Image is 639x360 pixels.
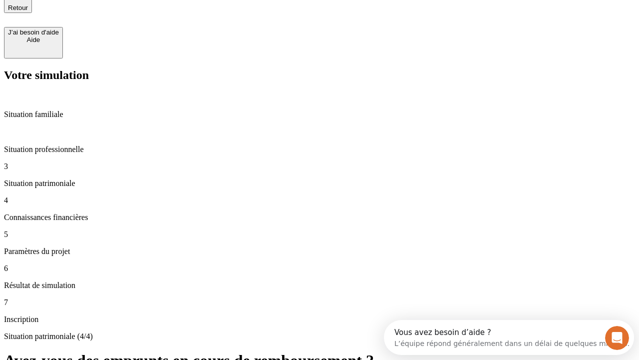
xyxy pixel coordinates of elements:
iframe: Intercom live chat [605,326,629,350]
p: Situation patrimoniale (4/4) [4,332,635,341]
div: Ouvrir le Messenger Intercom [4,4,275,31]
button: J’ai besoin d'aideAide [4,27,63,58]
p: 4 [4,196,635,205]
div: J’ai besoin d'aide [8,28,59,36]
div: Vous avez besoin d’aide ? [10,8,246,16]
p: Résultat de simulation [4,281,635,290]
p: 6 [4,264,635,273]
p: Situation familiale [4,110,635,119]
p: Paramètres du projet [4,247,635,256]
div: Aide [8,36,59,43]
p: Situation patrimoniale [4,179,635,188]
p: 7 [4,298,635,307]
p: Inscription [4,315,635,324]
iframe: Intercom live chat discovery launcher [384,320,634,355]
div: L’équipe répond généralement dans un délai de quelques minutes. [10,16,246,27]
p: 3 [4,162,635,171]
span: Retour [8,4,28,11]
h2: Votre simulation [4,68,635,82]
p: Situation professionnelle [4,145,635,154]
p: Connaissances financières [4,213,635,222]
p: 5 [4,230,635,239]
